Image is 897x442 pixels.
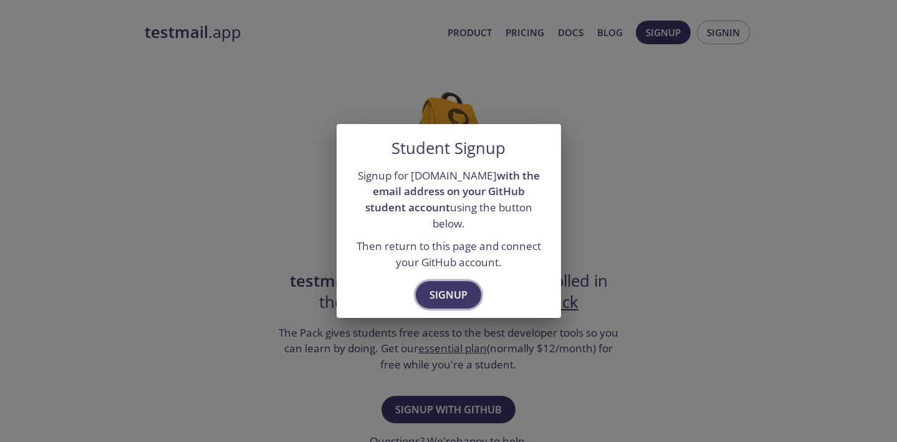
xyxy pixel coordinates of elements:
[429,286,468,304] span: Signup
[391,139,506,158] h5: Student Signup
[352,238,546,270] p: Then return to this page and connect your GitHub account.
[416,281,481,309] button: Signup
[352,168,546,232] p: Signup for [DOMAIN_NAME] using the button below.
[365,168,540,214] strong: with the email address on your GitHub student account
